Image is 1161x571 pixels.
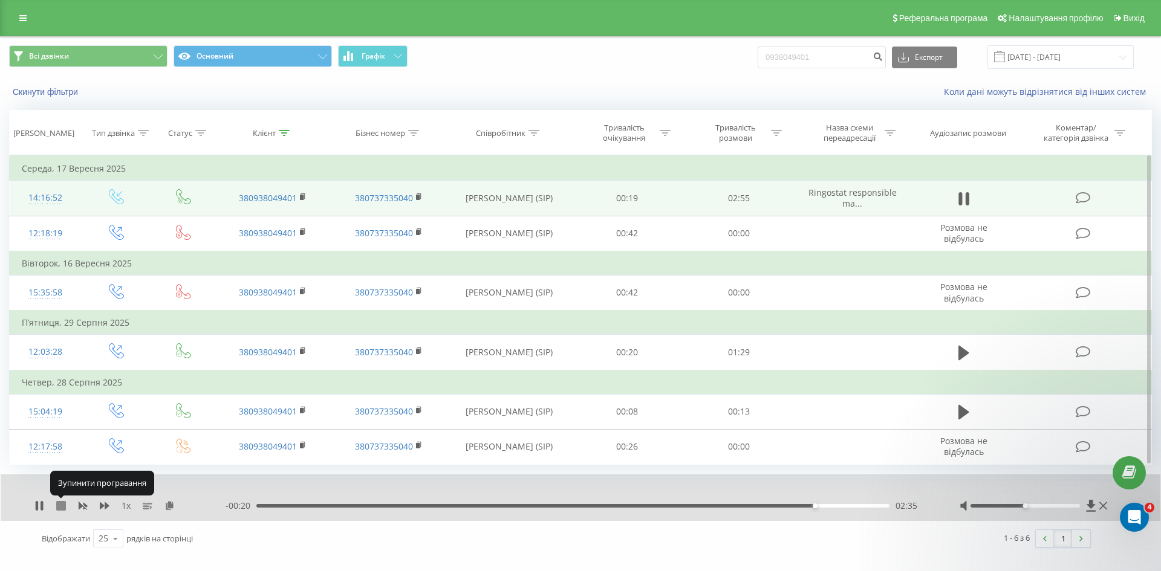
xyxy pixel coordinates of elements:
[9,86,84,97] button: Скинути фільтри
[338,45,408,67] button: Графік
[446,275,571,311] td: [PERSON_NAME] (SIP)
[239,227,297,239] a: 380938049401
[253,128,276,138] div: Клієнт
[592,123,657,143] div: Тривалість очікування
[1041,123,1111,143] div: Коментар/категорія дзвінка
[22,186,69,210] div: 14:16:52
[817,123,882,143] div: Назва схеми переадресації
[446,394,571,429] td: [PERSON_NAME] (SIP)
[29,51,69,61] span: Всі дзвінки
[1145,503,1154,512] span: 4
[99,532,108,544] div: 25
[362,52,385,60] span: Графік
[683,181,794,216] td: 02:55
[355,405,413,417] a: 380737335040
[446,181,571,216] td: [PERSON_NAME] (SIP)
[1004,532,1030,544] div: 1 - 6 з 6
[892,47,957,68] button: Експорт
[239,405,297,417] a: 380938049401
[446,335,571,370] td: [PERSON_NAME] (SIP)
[239,346,297,358] a: 380938049401
[940,222,987,244] span: Розмова не відбулась
[226,500,256,512] span: - 00:20
[174,45,332,67] button: Основний
[940,435,987,457] span: Розмова не відбулась
[476,128,525,138] div: Співробітник
[22,400,69,424] div: 15:04:19
[758,47,886,68] input: Пошук за номером
[10,156,1152,181] td: Середа, 17 Вересня 2025
[22,435,69,459] div: 12:17:58
[92,128,135,138] div: Тип дзвінка
[813,503,818,508] div: Accessibility label
[355,286,413,298] a: 380737335040
[683,394,794,429] td: 00:13
[10,251,1152,276] td: Вівторок, 16 Вересня 2025
[50,471,154,495] div: Зупинити програвання
[355,346,413,358] a: 380737335040
[683,335,794,370] td: 01:29
[571,275,683,311] td: 00:42
[571,429,683,464] td: 00:26
[13,128,74,138] div: [PERSON_NAME]
[10,311,1152,335] td: П’ятниця, 29 Серпня 2025
[446,429,571,464] td: [PERSON_NAME] (SIP)
[239,192,297,204] a: 380938049401
[22,281,69,305] div: 15:35:58
[1023,503,1027,508] div: Accessibility label
[42,533,90,544] span: Відображати
[1124,13,1145,23] span: Вихід
[355,227,413,239] a: 380737335040
[944,86,1152,97] a: Коли дані можуть відрізнятися вiд інших систем
[446,216,571,251] td: [PERSON_NAME] (SIP)
[571,335,683,370] td: 00:20
[899,13,988,23] span: Реферальна програма
[896,500,917,512] span: 02:35
[126,533,193,544] span: рядків на сторінці
[22,340,69,364] div: 12:03:28
[1054,530,1072,547] a: 1
[808,187,897,209] span: Ringostat responsible ma...
[22,222,69,245] div: 12:18:19
[239,286,297,298] a: 380938049401
[571,181,683,216] td: 00:19
[355,440,413,452] a: 380737335040
[703,123,768,143] div: Тривалість розмови
[122,500,131,512] span: 1 x
[940,281,987,303] span: Розмова не відбулась
[683,216,794,251] td: 00:00
[355,192,413,204] a: 380737335040
[239,440,297,452] a: 380938049401
[356,128,405,138] div: Бізнес номер
[683,275,794,311] td: 00:00
[571,216,683,251] td: 00:42
[168,128,192,138] div: Статус
[930,128,1006,138] div: Аудіозапис розмови
[571,394,683,429] td: 00:08
[1009,13,1103,23] span: Налаштування профілю
[10,370,1152,395] td: Четвер, 28 Серпня 2025
[683,429,794,464] td: 00:00
[9,45,167,67] button: Всі дзвінки
[1120,503,1149,532] iframe: Intercom live chat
